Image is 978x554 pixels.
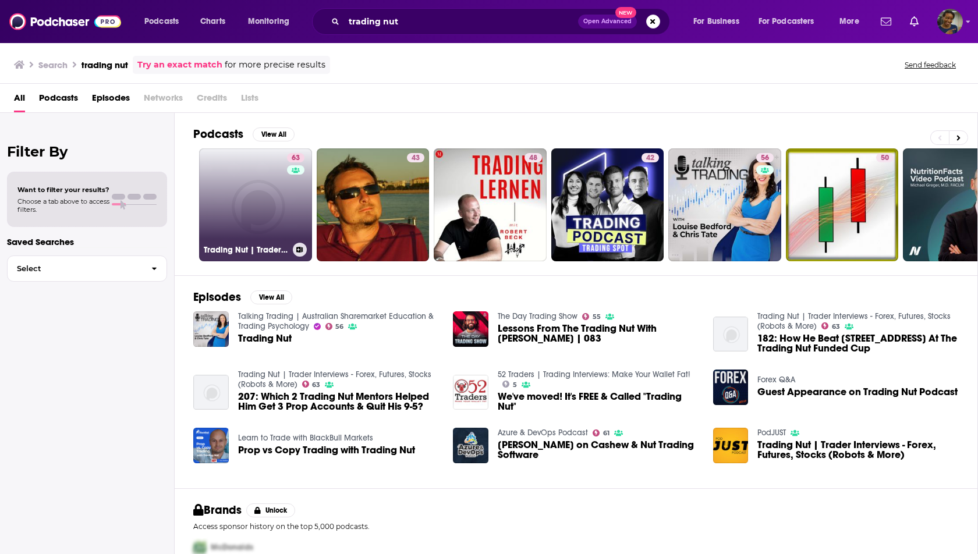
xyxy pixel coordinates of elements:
[238,370,431,389] a: Trading Nut | Trader Interviews - Forex, Futures, Stocks (Robots & More)
[498,428,588,438] a: Azure & DevOps Podcast
[197,88,227,112] span: Credits
[344,12,578,31] input: Search podcasts, credits, & more...
[287,153,304,162] a: 63
[713,317,749,352] a: 182: How He Beat 3000 Traders To Place #1 At The Trading Nut Funded Cup
[9,10,121,33] a: Podchaser - Follow, Share and Rate Podcasts
[407,153,424,162] a: 43
[498,440,699,460] a: Jeremy Holt on Cashew & Nut Trading Software
[525,153,542,162] a: 48
[7,236,167,247] p: Saved Searches
[238,392,440,411] span: 207: Which 2 Trading Nut Mentors Helped Him Get 3 Prop Accounts & Quit His 9-5?
[241,88,258,112] span: Lists
[238,333,292,343] a: Trading Nut
[593,429,610,436] a: 61
[713,428,749,463] a: Trading Nut | Trader Interviews - Forex, Futures, Stocks (Robots & More)
[757,428,786,438] a: PodJUST
[578,15,637,29] button: Open AdvancedNew
[529,152,537,164] span: 48
[250,290,292,304] button: View All
[240,12,304,31] button: open menu
[211,542,253,552] span: McDonalds
[593,314,601,319] span: 55
[292,152,300,164] span: 63
[137,58,222,72] a: Try an exact match
[685,12,754,31] button: open menu
[81,59,128,70] h3: trading nut
[193,503,242,517] h2: Brands
[881,152,889,164] span: 50
[312,382,320,388] span: 63
[238,311,434,331] a: Talking Trading | Australian Sharemarket Education & Trading Psychology
[832,324,840,329] span: 63
[412,152,420,164] span: 43
[615,7,636,18] span: New
[193,127,295,141] a: PodcastsView All
[603,431,610,436] span: 61
[498,324,699,343] a: Lessons From The Trading Nut With Cam Hawkins | 083
[453,375,488,410] a: We've moved! It's FREE & Called "Trading Nut"
[498,370,690,379] a: 52 Traders | Trading Interviews: Make Your Wallet Fat!
[335,324,343,329] span: 56
[757,440,959,460] a: Trading Nut | Trader Interviews - Forex, Futures, Stocks (Robots & More)
[225,58,325,72] span: for more precise results
[144,13,179,30] span: Podcasts
[325,323,344,330] a: 56
[757,387,958,397] span: Guest Appearance on Trading Nut Podcast
[876,153,894,162] a: 50
[193,428,229,463] a: Prop vs Copy Trading with Trading Nut
[839,13,859,30] span: More
[193,290,292,304] a: EpisodesView All
[238,433,373,443] a: Learn to Trade with BlackBull Markets
[786,148,899,261] a: 50
[937,9,963,34] span: Logged in as sabrinajohnson
[498,392,699,411] a: We've moved! It's FREE & Called "Trading Nut"
[17,186,109,194] span: Want to filter your results?
[905,12,923,31] a: Show notifications dropdown
[713,370,749,405] img: Guest Appearance on Trading Nut Podcast
[38,59,68,70] h3: Search
[582,313,601,320] a: 55
[17,197,109,214] span: Choose a tab above to access filters.
[642,153,659,162] a: 42
[136,12,194,31] button: open menu
[193,290,241,304] h2: Episodes
[937,9,963,34] button: Show profile menu
[757,333,959,353] span: 182: How He Beat [STREET_ADDRESS] At The Trading Nut Funded Cup
[323,8,681,35] div: Search podcasts, credits, & more...
[551,148,664,261] a: 42
[193,311,229,347] a: Trading Nut
[901,60,959,70] button: Send feedback
[302,381,321,388] a: 63
[193,522,959,531] p: Access sponsor history on the top 5,000 podcasts.
[193,375,229,410] img: 207: Which 2 Trading Nut Mentors Helped Him Get 3 Prop Accounts & Quit His 9-5?
[759,13,814,30] span: For Podcasters
[757,311,951,331] a: Trading Nut | Trader Interviews - Forex, Futures, Stocks (Robots & More)
[757,375,795,385] a: Forex Q&A
[453,311,488,347] a: Lessons From The Trading Nut With Cam Hawkins | 083
[193,12,232,31] a: Charts
[876,12,896,31] a: Show notifications dropdown
[238,445,415,455] span: Prop vs Copy Trading with Trading Nut
[756,153,774,162] a: 56
[39,88,78,112] a: Podcasts
[246,503,296,517] button: Unlock
[498,440,699,460] span: [PERSON_NAME] on Cashew & Nut Trading Software
[693,13,739,30] span: For Business
[757,333,959,353] a: 182: How He Beat 3000 Traders To Place #1 At The Trading Nut Funded Cup
[200,13,225,30] span: Charts
[14,88,25,112] a: All
[7,143,167,160] h2: Filter By
[253,127,295,141] button: View All
[248,13,289,30] span: Monitoring
[92,88,130,112] a: Episodes
[453,428,488,463] img: Jeremy Holt on Cashew & Nut Trading Software
[502,381,517,388] a: 5
[821,322,840,329] a: 63
[937,9,963,34] img: User Profile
